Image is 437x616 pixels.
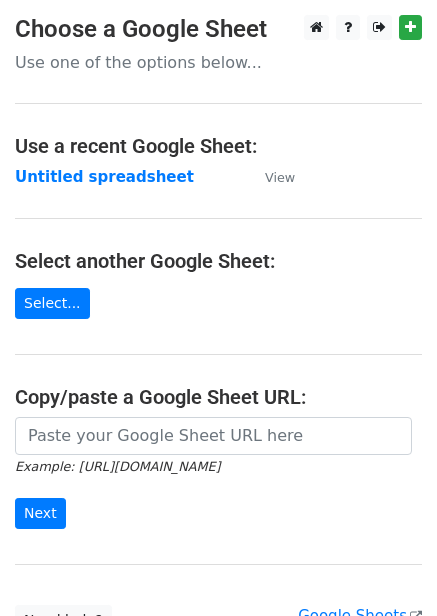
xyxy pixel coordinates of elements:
input: Next [15,498,66,529]
a: Select... [15,288,90,319]
small: View [265,170,295,185]
input: Paste your Google Sheet URL here [15,417,412,455]
h3: Choose a Google Sheet [15,15,422,44]
small: Example: [URL][DOMAIN_NAME] [15,459,220,474]
a: Untitled spreadsheet [15,168,194,186]
h4: Select another Google Sheet: [15,249,422,273]
p: Use one of the options below... [15,52,422,73]
h4: Copy/paste a Google Sheet URL: [15,385,422,409]
a: View [245,168,295,186]
h4: Use a recent Google Sheet: [15,134,422,158]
